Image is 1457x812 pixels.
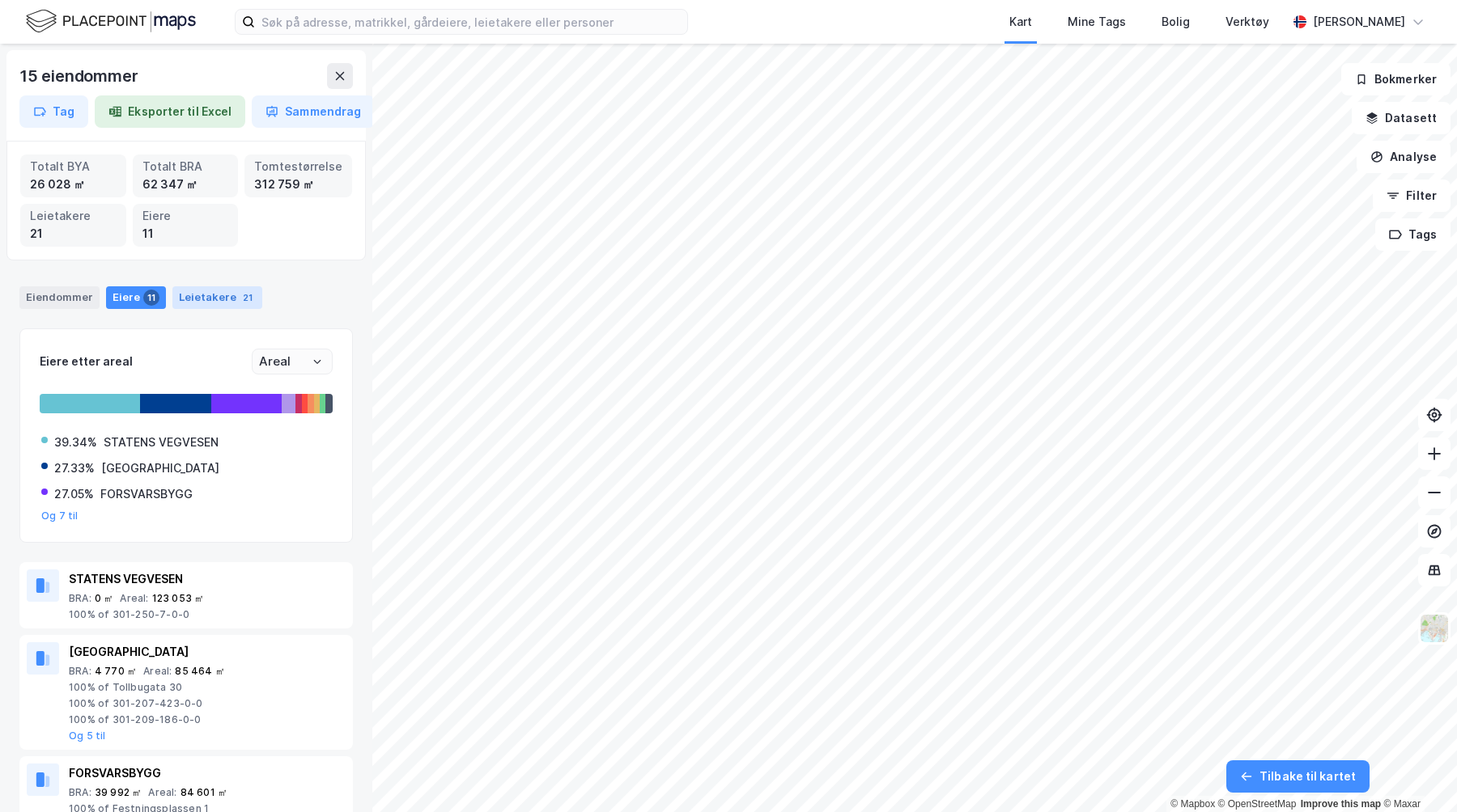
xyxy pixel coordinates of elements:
[120,592,148,605] div: Areal :
[41,510,79,522] button: Og 7 til
[69,786,91,799] div: BRA :
[1170,798,1215,810] a: Mapbox
[106,286,166,309] div: Eiere
[69,642,346,662] div: [GEOGRAPHIC_DATA]
[254,158,342,176] div: Tomtestørrelse
[30,207,117,225] div: Leietakere
[69,681,346,694] div: 100% of Tollbugata 30
[69,665,91,678] div: BRA :
[1226,760,1370,793] button: Tilbake til kartet
[1352,102,1451,134] button: Datasett
[104,433,219,452] div: STATENS VEGVESEN
[1225,12,1269,32] div: Verktøy
[69,763,346,783] div: FORSVARSBYGG
[30,225,117,243] div: 21
[95,95,245,128] button: Eksporter til Excel
[1419,613,1450,644] img: Z
[1313,12,1405,32] div: [PERSON_NAME]
[1162,12,1190,32] div: Bolig
[254,176,342,193] div: 312 759 ㎡
[1009,12,1032,32] div: Kart
[19,63,141,89] div: 15 eiendommer
[54,459,95,478] div: 27.33%
[1341,63,1451,95] button: Bokmerker
[143,665,172,678] div: Areal :
[143,290,159,306] div: 11
[54,484,94,504] div: 27.05%
[172,286,262,309] div: Leietakere
[148,786,176,799] div: Areal :
[253,349,332,374] input: ClearOpen
[1375,218,1451,251] button: Tags
[95,665,137,678] div: 4 770 ㎡
[40,352,252,371] div: Eiere etter areal
[19,286,100,309] div: Eiendommer
[95,592,114,605] div: 0 ㎡
[142,158,229,176] div: Totalt BRA
[69,697,346,710] div: 100% of 301-207-423-0-0
[1376,734,1457,812] iframe: Chat Widget
[54,433,97,452] div: 39.34%
[1068,12,1126,32] div: Mine Tags
[69,569,346,589] div: STATENS VEGVESEN
[101,459,219,478] div: [GEOGRAPHIC_DATA]
[1376,734,1457,812] div: Kontrollprogram for chat
[95,786,142,799] div: 39 992 ㎡
[1373,180,1451,212] button: Filter
[26,7,196,36] img: logo.f888ab2527a4732fd821a326f86c7f29.svg
[1357,141,1451,173] button: Analyse
[142,176,229,193] div: 62 347 ㎡
[30,158,117,176] div: Totalt BYA
[255,10,687,34] input: Søk på adresse, matrikkel, gårdeiere, leietakere eller personer
[142,225,229,243] div: 11
[69,592,91,605] div: BRA :
[69,608,346,621] div: 100% of 301-250-7-0-0
[142,207,229,225] div: Eiere
[69,730,106,742] button: Og 5 til
[30,176,117,193] div: 26 028 ㎡
[19,95,88,128] button: Tag
[100,484,193,504] div: FORSVARSBYGG
[152,592,205,605] div: 123 053 ㎡
[311,355,324,368] button: Open
[175,665,225,678] div: 85 464 ㎡
[1301,798,1381,810] a: Improve this map
[240,290,256,306] div: 21
[252,95,375,128] button: Sammendrag
[69,713,346,726] div: 100% of 301-209-186-0-0
[1218,798,1297,810] a: OpenStreetMap
[181,786,228,799] div: 84 601 ㎡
